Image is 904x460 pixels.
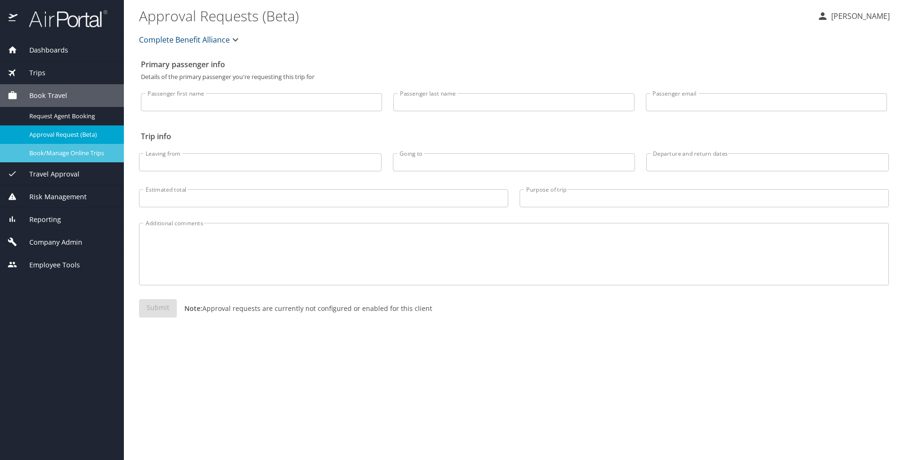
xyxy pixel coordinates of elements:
[141,57,887,72] h2: Primary passenger info
[813,8,894,25] button: [PERSON_NAME]
[17,90,67,101] span: Book Travel
[17,237,82,248] span: Company Admin
[177,303,432,313] p: Approval requests are currently not configured or enabled for this client
[184,304,202,313] strong: Note:
[9,9,18,28] img: icon-airportal.png
[828,10,890,22] p: [PERSON_NAME]
[141,74,887,80] p: Details of the primary passenger you're requesting this trip for
[17,169,79,179] span: Travel Approval
[18,9,107,28] img: airportal-logo.png
[17,45,68,55] span: Dashboards
[17,192,87,202] span: Risk Management
[17,68,45,78] span: Trips
[141,129,887,144] h2: Trip info
[135,30,245,49] button: Complete Benefit Alliance
[29,149,113,158] span: Book/Manage Online Trips
[139,33,230,46] span: Complete Benefit Alliance
[29,112,113,121] span: Request Agent Booking
[139,1,809,30] h1: Approval Requests (Beta)
[17,214,61,225] span: Reporting
[17,260,80,270] span: Employee Tools
[29,130,113,139] span: Approval Request (Beta)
